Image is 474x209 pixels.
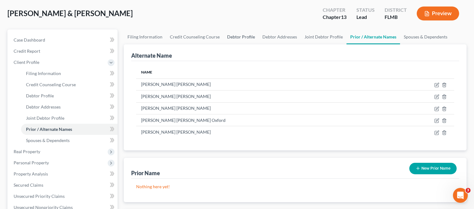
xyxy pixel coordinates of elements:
span: Debtor Profile [26,93,54,98]
span: Client Profile [14,60,39,65]
a: Spouses & Dependents [400,29,451,44]
a: Filing Information [124,29,166,44]
div: FLMB [385,14,407,21]
span: Credit Counseling Course [26,82,76,87]
a: Credit Counseling Course [21,79,118,90]
span: Real Property [14,149,40,154]
a: Secured Claims [9,180,118,191]
div: Status [356,7,375,14]
div: Alternate Name [131,52,172,59]
span: Personal Property [14,160,49,165]
td: [PERSON_NAME] [PERSON_NAME] [136,78,388,90]
span: Debtor Addresses [26,104,61,109]
span: Filing Information [26,71,61,76]
a: Spouses & Dependents [21,135,118,146]
a: Debtor Profile [21,90,118,101]
span: Joint Debtor Profile [26,115,64,121]
span: Spouses & Dependents [26,138,70,143]
a: Prior / Alternate Names [347,29,400,44]
span: Property Analysis [14,171,48,176]
span: Case Dashboard [14,37,45,42]
span: Prior / Alternate Names [26,127,72,132]
a: Debtor Addresses [259,29,301,44]
div: Lead [356,14,375,21]
a: Case Dashboard [9,34,118,46]
p: Nothing here yet! [136,184,454,190]
span: 3 [466,188,471,193]
div: Prior Name [131,169,160,177]
div: District [385,7,407,14]
a: Filing Information [21,68,118,79]
a: Property Analysis [9,168,118,180]
a: Debtor Addresses [21,101,118,113]
span: Credit Report [14,48,40,54]
a: Credit Counseling Course [166,29,223,44]
td: [PERSON_NAME] [PERSON_NAME] Oxford [136,114,388,126]
span: [PERSON_NAME] & [PERSON_NAME] [7,9,133,18]
th: Name [136,66,388,78]
iframe: Intercom live chat [453,188,468,203]
a: Unsecured Priority Claims [9,191,118,202]
span: Secured Claims [14,182,43,188]
a: Prior / Alternate Names [21,124,118,135]
button: Preview [417,7,459,20]
button: New Prior Name [409,163,457,174]
span: 13 [341,14,347,20]
a: Joint Debtor Profile [301,29,347,44]
div: Chapter [323,14,347,21]
td: [PERSON_NAME] [PERSON_NAME] [136,126,388,138]
a: Joint Debtor Profile [21,113,118,124]
span: Unsecured Priority Claims [14,193,65,199]
td: [PERSON_NAME] [PERSON_NAME] [136,102,388,114]
div: Chapter [323,7,347,14]
a: Credit Report [9,46,118,57]
td: [PERSON_NAME] [PERSON_NAME] [136,91,388,102]
a: Debtor Profile [223,29,259,44]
